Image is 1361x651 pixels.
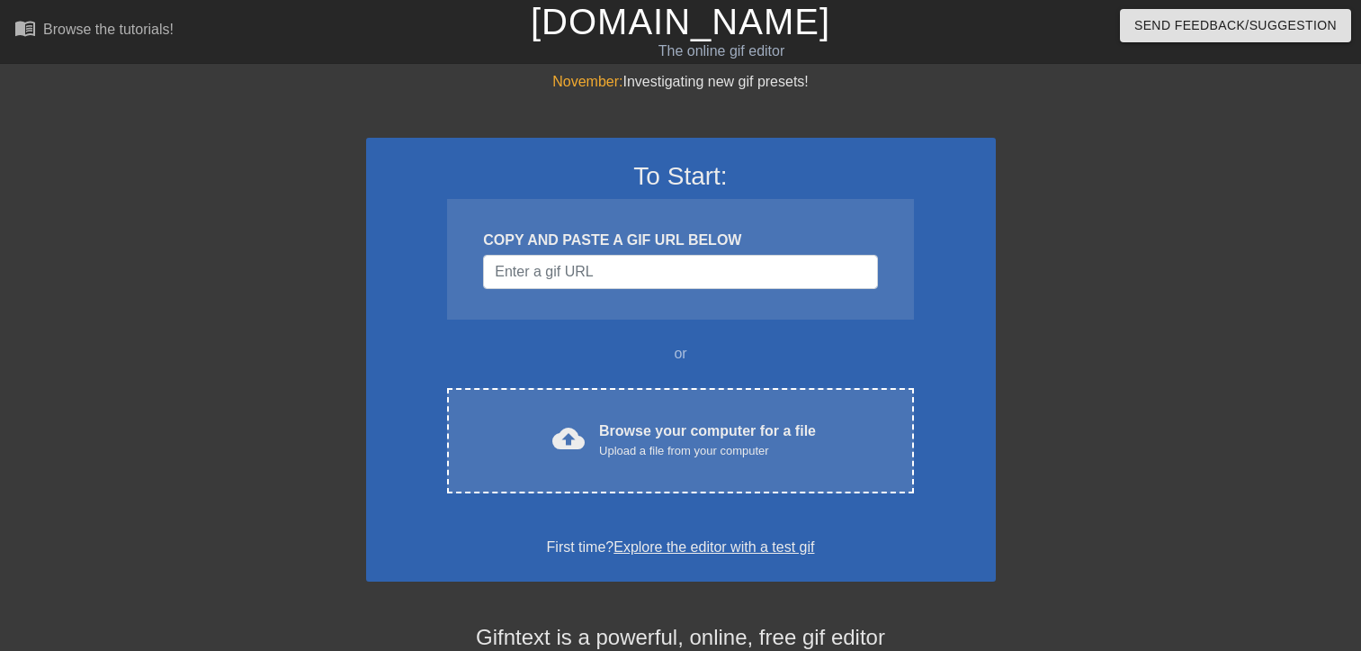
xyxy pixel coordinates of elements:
[483,230,877,251] div: COPY AND PASTE A GIF URL BELOW
[413,343,949,365] div: or
[483,255,877,289] input: Username
[389,537,972,558] div: First time?
[43,22,174,37] div: Browse the tutorials!
[1120,9,1351,42] button: Send Feedback/Suggestion
[613,539,814,555] a: Explore the editor with a test gif
[531,2,830,41] a: [DOMAIN_NAME]
[599,420,816,460] div: Browse your computer for a file
[462,41,980,62] div: The online gif editor
[599,442,816,460] div: Upload a file from your computer
[1134,14,1337,37] span: Send Feedback/Suggestion
[14,17,36,39] span: menu_book
[552,74,622,89] span: November:
[389,161,972,192] h3: To Start:
[366,71,996,93] div: Investigating new gif presets!
[366,625,996,651] h4: Gifntext is a powerful, online, free gif editor
[552,422,585,455] span: cloud_upload
[14,17,174,45] a: Browse the tutorials!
